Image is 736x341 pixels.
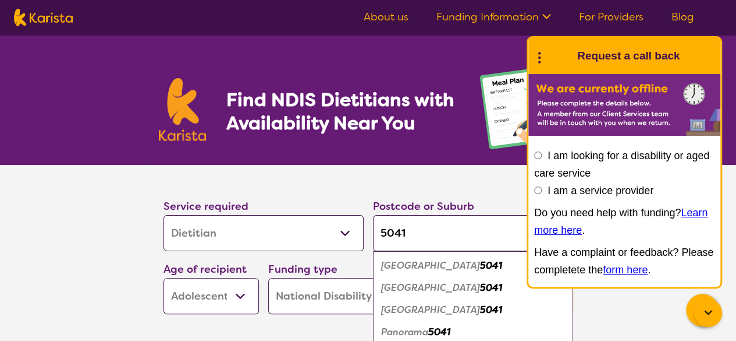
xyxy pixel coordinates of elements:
div: Cumberland Park 5041 [379,277,567,299]
em: 5041 [480,304,502,316]
em: [GEOGRAPHIC_DATA] [381,304,480,316]
img: Karista [547,44,570,68]
label: Age of recipient [163,262,247,276]
label: Funding type [268,262,337,276]
em: 5041 [480,282,502,294]
a: Blog [671,10,694,24]
a: For Providers [579,10,643,24]
a: About us [364,10,408,24]
img: Karista logo [159,78,207,141]
p: Do you need help with funding? . [534,204,714,239]
em: 5041 [428,326,450,338]
div: Colonel Light Gardens 5041 [379,255,567,277]
em: [GEOGRAPHIC_DATA] [381,259,480,272]
h1: Find NDIS Dietitians with Availability Near You [226,88,456,135]
img: Karista logo [14,9,73,26]
a: form here [603,264,648,276]
label: Service required [163,199,248,213]
button: Channel Menu [686,294,719,326]
em: Panorama [381,326,428,338]
em: [GEOGRAPHIC_DATA] [381,282,480,294]
img: dietitian [476,63,578,165]
label: I am looking for a disability or aged care service [534,150,709,179]
label: I am a service provider [547,185,653,196]
div: Daw Park 5041 [379,299,567,321]
img: Karista offline chat form to request call back [528,74,720,136]
h1: Request a call back [577,47,680,65]
input: Type [373,215,573,251]
p: Have a complaint or feedback? Please completete the . [534,244,714,279]
label: Postcode or Suburb [373,199,474,213]
em: 5041 [480,259,502,272]
a: Funding Information [436,10,551,24]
